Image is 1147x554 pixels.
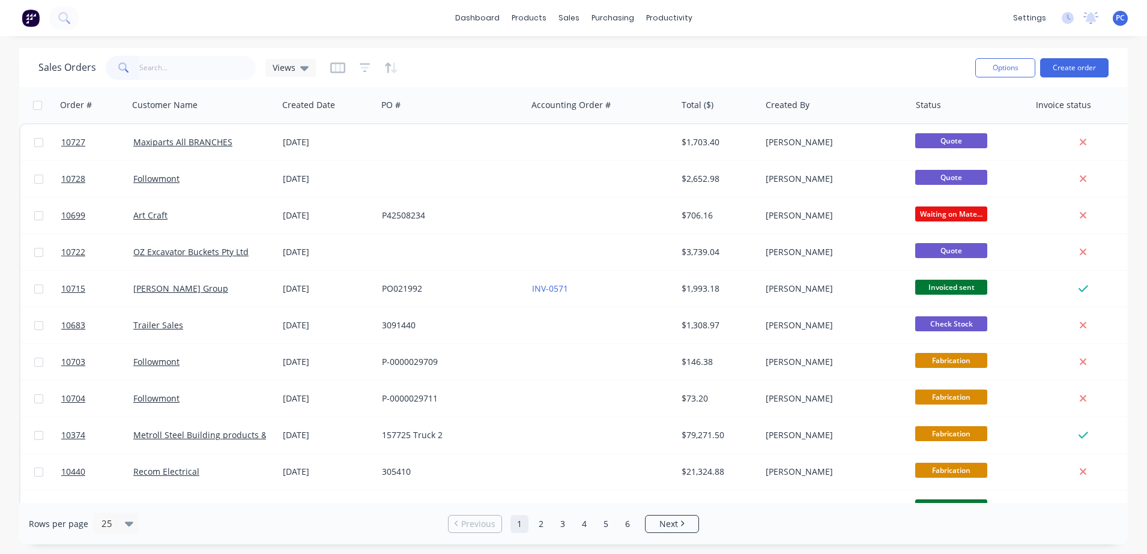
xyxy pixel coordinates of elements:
button: Options [975,58,1035,77]
span: Quote [915,243,987,258]
input: Search... [139,56,256,80]
h1: Sales Orders [38,62,96,73]
a: 10683 [61,307,133,343]
a: 10440 [61,454,133,490]
span: 10683 [61,319,85,331]
div: Created Date [282,99,335,111]
a: 10727 [61,124,133,160]
div: Customer Name [132,99,198,111]
div: sales [552,9,586,27]
div: [DATE] [283,466,372,478]
div: [PERSON_NAME] [766,429,899,441]
a: 10699 [61,197,133,233]
div: [DATE] [283,136,372,148]
span: 10699 [61,209,85,221]
div: productivity [640,9,698,27]
a: 10715 [61,271,133,307]
div: $1,703.40 [682,136,752,148]
div: $146.38 [682,356,752,368]
div: [DATE] [283,502,372,514]
div: Total ($) [682,99,713,111]
span: 10715 [61,283,85,295]
span: Fabrication [915,353,987,368]
div: [PERSON_NAME] [766,246,899,258]
a: Maxiparts All BRANCHES [133,136,232,148]
a: 10722 [61,234,133,270]
div: [PERSON_NAME] [766,319,899,331]
img: Factory [22,9,40,27]
ul: Pagination [443,515,704,533]
div: 157725 Truck 2 [382,429,515,441]
div: Invoice status [1036,99,1091,111]
div: Production [PERSON_NAME] [766,502,899,514]
span: 10727 [61,136,85,148]
button: Create order [1040,58,1109,77]
div: $1,191.17 [682,502,752,514]
span: Invoiced sent [915,280,987,295]
span: PC [1116,13,1125,23]
a: Page 2 [532,515,550,533]
div: $21,324.88 [682,466,752,478]
div: PO # [381,99,401,111]
a: 10728 [61,161,133,197]
div: [DATE] [283,319,372,331]
span: 10645 [61,502,85,514]
a: Next page [646,518,698,530]
a: OZ Excavator Buckets Pty Ltd [133,246,249,257]
span: Fabrication [915,426,987,441]
div: purchasing [586,9,640,27]
span: Invoiced sent [915,499,987,514]
span: Check Stock [915,316,987,331]
div: products [506,9,552,27]
a: 10374 [61,417,133,453]
span: Next [659,518,678,530]
a: Previous page [449,518,501,530]
a: Land Transport [133,502,195,514]
div: settings [1007,9,1052,27]
a: Page 6 [619,515,637,533]
div: P42508234 [382,209,515,221]
div: $3,739.04 [682,246,752,258]
div: [PERSON_NAME] [766,283,899,295]
div: $1,993.18 [682,283,752,295]
div: $2,652.98 [682,173,752,185]
span: 10440 [61,466,85,478]
div: $79,271.50 [682,429,752,441]
div: Status [916,99,941,111]
span: 10728 [61,173,85,185]
span: 10722 [61,246,85,258]
a: dashboard [449,9,506,27]
span: 10704 [61,393,85,405]
a: Page 4 [575,515,593,533]
a: Recom Electrical [133,466,199,477]
div: [DATE] [283,429,372,441]
a: INV-0516 [532,502,568,514]
a: Page 5 [597,515,615,533]
div: 305410 [382,466,515,478]
div: P-0000029711 [382,393,515,405]
span: 10703 [61,356,85,368]
a: [PERSON_NAME] Group [133,283,228,294]
a: INV-0571 [532,283,568,294]
span: Waiting on Mate... [915,206,987,221]
span: Fabrication [915,390,987,405]
div: [PERSON_NAME] [766,173,899,185]
div: [PERSON_NAME] [766,209,899,221]
a: Trailer Sales [133,319,183,331]
a: Metroll Steel Building products & Solutions [133,429,307,441]
div: [DATE] [283,356,372,368]
a: Followmont [133,393,180,404]
div: [DATE] [283,173,372,185]
span: Quote [915,133,987,148]
a: Page 1 is your current page [510,515,528,533]
div: [PERSON_NAME] [766,393,899,405]
div: [PERSON_NAME] [766,136,899,148]
a: Art Craft [133,209,168,221]
div: [PERSON_NAME] [766,356,899,368]
a: 10645 [61,490,133,526]
a: 10704 [61,381,133,417]
a: Followmont [133,356,180,367]
div: 55676 [382,502,515,514]
div: $1,308.97 [682,319,752,331]
div: Order # [60,99,92,111]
